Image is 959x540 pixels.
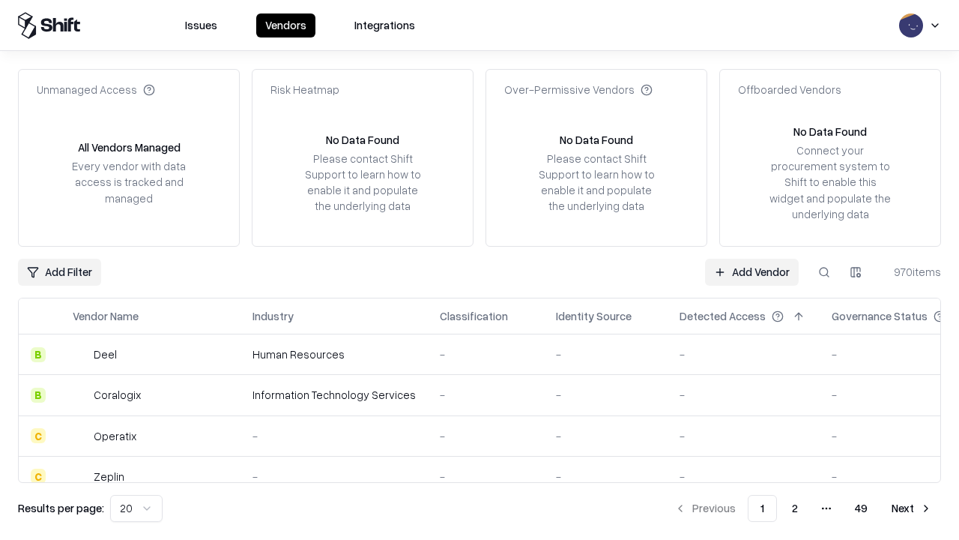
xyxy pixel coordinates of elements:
[94,469,124,484] div: Zeplin
[556,346,656,362] div: -
[18,259,101,286] button: Add Filter
[680,308,766,324] div: Detected Access
[793,124,867,139] div: No Data Found
[176,13,226,37] button: Issues
[73,428,88,443] img: Operatix
[94,346,117,362] div: Deel
[252,387,416,403] div: Information Technology Services
[680,346,808,362] div: -
[31,469,46,484] div: C
[94,428,136,444] div: Operatix
[345,13,424,37] button: Integrations
[705,259,799,286] a: Add Vendor
[78,139,181,155] div: All Vendors Managed
[556,469,656,484] div: -
[560,132,633,148] div: No Data Found
[73,347,88,362] img: Deel
[738,82,841,97] div: Offboarded Vendors
[534,151,659,214] div: Please contact Shift Support to learn how to enable it and populate the underlying data
[440,346,532,362] div: -
[556,428,656,444] div: -
[18,500,104,516] p: Results per page:
[556,387,656,403] div: -
[270,82,339,97] div: Risk Heatmap
[780,495,810,522] button: 2
[252,346,416,362] div: Human Resources
[768,142,892,222] div: Connect your procurement system to Shift to enable this widget and populate the underlying data
[94,387,141,403] div: Coralogix
[881,264,941,280] div: 970 items
[73,308,139,324] div: Vendor Name
[440,387,532,403] div: -
[832,308,928,324] div: Governance Status
[252,469,416,484] div: -
[843,495,880,522] button: 49
[440,428,532,444] div: -
[556,308,632,324] div: Identity Source
[440,308,508,324] div: Classification
[883,495,941,522] button: Next
[67,158,191,205] div: Every vendor with data access is tracked and managed
[73,469,88,484] img: Zeplin
[748,495,777,522] button: 1
[31,388,46,403] div: B
[31,347,46,362] div: B
[680,469,808,484] div: -
[680,428,808,444] div: -
[300,151,425,214] div: Please contact Shift Support to learn how to enable it and populate the underlying data
[256,13,315,37] button: Vendors
[252,428,416,444] div: -
[73,388,88,403] img: Coralogix
[31,428,46,443] div: C
[680,387,808,403] div: -
[665,495,941,522] nav: pagination
[252,308,294,324] div: Industry
[37,82,155,97] div: Unmanaged Access
[326,132,399,148] div: No Data Found
[440,469,532,484] div: -
[504,82,653,97] div: Over-Permissive Vendors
